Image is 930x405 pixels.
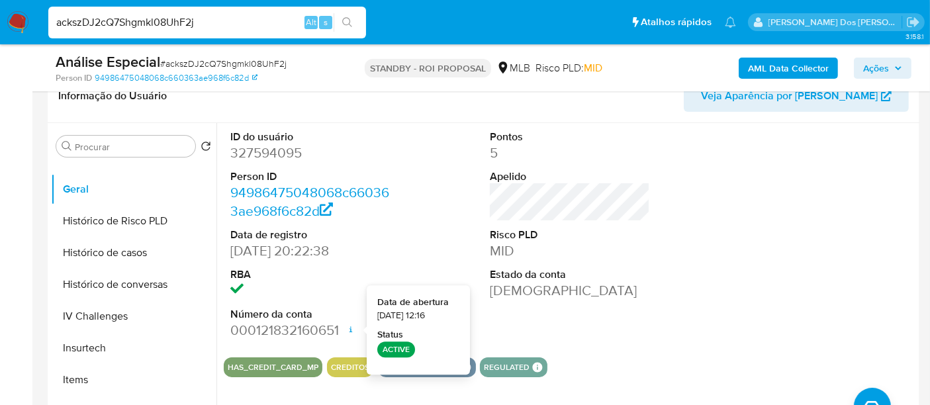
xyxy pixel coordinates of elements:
dt: RBA [230,267,391,282]
input: Procurar [75,141,190,153]
a: 94986475048068c660363ae968f6c82d [230,183,389,220]
button: Retornar ao pedido padrão [201,141,211,156]
span: 3.158.1 [906,31,923,42]
button: Histórico de Risco PLD [51,205,216,237]
span: Ações [863,58,889,79]
dt: Data de registro [230,228,391,242]
p: STANDBY - ROI PROPOSAL [365,59,491,77]
dt: ID do usuário [230,130,391,144]
dd: [DATE] 20:22:38 [230,242,391,260]
dd: 5 [490,144,650,162]
span: Atalhos rápidos [641,15,712,29]
h1: Informação do Usuário [58,89,167,103]
p: renato.lopes@mercadopago.com.br [768,16,902,28]
input: Pesquise usuários ou casos... [48,14,366,31]
dt: Estado da conta [490,267,650,282]
button: IV Challenges [51,300,216,332]
dt: Número da conta [230,307,391,322]
strong: Data de abertura [377,296,449,309]
p: ACTIVE [377,341,415,357]
button: Histórico de casos [51,237,216,269]
strong: Status [377,329,403,342]
dd: 327594095 [230,144,391,162]
b: AML Data Collector [748,58,829,79]
button: Insurtech [51,332,216,364]
span: Risco PLD: [535,61,602,75]
a: Notificações [725,17,736,28]
span: s [324,16,328,28]
button: Ações [854,58,911,79]
dd: [DEMOGRAPHIC_DATA] [490,281,650,300]
span: [DATE] 12:16 [377,309,425,322]
button: Histórico de conversas [51,269,216,300]
span: # ackszDJ2cQ7Shgmkl08UhF2j [160,57,287,70]
b: Person ID [56,72,92,84]
span: MID [584,60,602,75]
button: Procurar [62,141,72,152]
span: Veja Aparência por [PERSON_NAME] [701,80,878,112]
div: MLB [496,61,530,75]
b: Análise Especial [56,51,160,72]
dt: Risco PLD [490,228,650,242]
button: AML Data Collector [739,58,838,79]
dd: 000121832160651 [230,321,391,339]
dd: MID [490,242,650,260]
span: Alt [306,16,316,28]
button: Geral [51,173,216,205]
a: 94986475048068c660363ae968f6c82d [95,72,257,84]
dt: Apelido [490,169,650,184]
a: Sair [906,15,920,29]
dt: Pontos [490,130,650,144]
dt: Person ID [230,169,391,184]
button: search-icon [334,13,361,32]
button: Veja Aparência por [PERSON_NAME] [684,80,909,112]
button: Items [51,364,216,396]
